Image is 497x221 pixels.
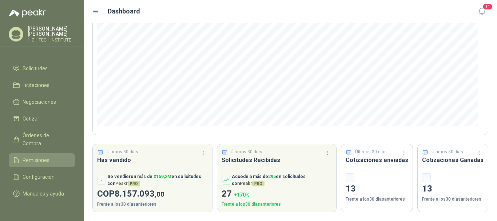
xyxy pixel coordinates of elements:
span: 295 [268,174,276,179]
a: Manuales y ayuda [9,187,75,201]
h3: Cotizaciones Ganadas [422,155,484,165]
p: Frente a los 30 días anteriores [346,196,408,203]
a: Negociaciones [9,95,75,109]
p: Se vendieron más de en solicitudes con [107,173,208,187]
h3: Cotizaciones enviadas [346,155,408,165]
span: PRO [252,181,265,186]
a: Solicitudes [9,62,75,75]
div: - [422,173,431,182]
p: COP [97,187,208,201]
p: Frente a los 30 días anteriores [222,201,332,208]
span: Remisiones [23,156,49,164]
span: Peakr [115,181,140,186]
p: Últimos 30 días [231,149,262,155]
span: 14 [482,3,493,10]
span: 8.157.093 [115,189,164,199]
span: Cotizar [23,115,39,123]
h3: Solicitudes Recibidas [222,155,332,165]
p: Accede a más de en solicitudes con [232,173,332,187]
button: 14 [475,5,488,18]
p: Últimos 30 días [107,149,138,155]
p: Frente a los 30 días anteriores [97,201,208,208]
p: 27 [222,187,332,201]
a: Órdenes de Compra [9,129,75,150]
p: Frente a los 30 días anteriores [422,196,484,203]
span: $ 159,2M [154,174,171,179]
p: HIGH TECH INSTITUTE [28,38,75,42]
span: Peakr [240,181,265,186]
span: Órdenes de Compra [23,131,68,147]
span: Negociaciones [23,98,56,106]
p: Últimos 30 días [355,149,387,155]
a: Remisiones [9,153,75,167]
h1: Dashboard [108,6,140,16]
div: - [346,173,354,182]
span: ,00 [155,190,164,198]
p: Últimos 30 días [432,149,463,155]
div: - [97,176,106,185]
span: PRO [128,181,140,186]
h3: Has vendido [97,155,208,165]
a: Cotizar [9,112,75,126]
a: Configuración [9,170,75,184]
p: [PERSON_NAME] [PERSON_NAME] [28,26,75,36]
span: Manuales y ayuda [23,190,64,198]
span: + 170 % [234,192,250,198]
img: Logo peakr [9,9,46,17]
span: Configuración [23,173,55,181]
span: Solicitudes [23,64,48,72]
span: Licitaciones [23,81,49,89]
a: Licitaciones [9,78,75,92]
p: 13 [346,182,408,196]
p: 13 [422,182,484,196]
